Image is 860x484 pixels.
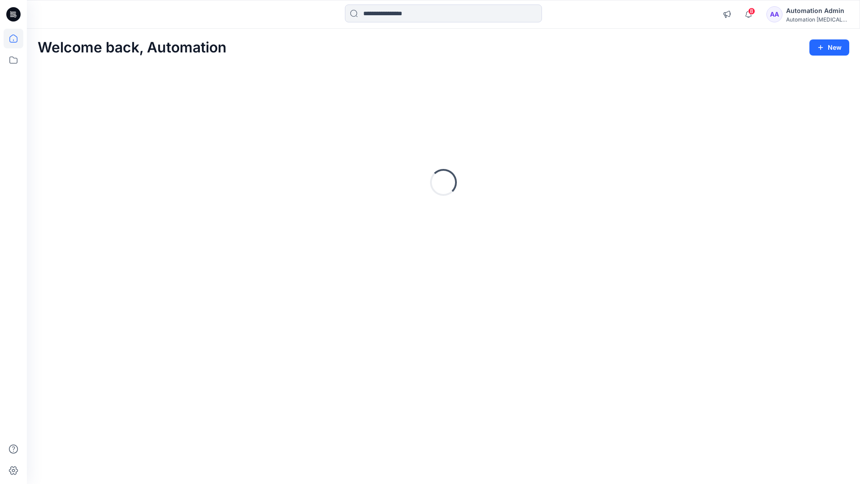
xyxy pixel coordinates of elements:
[786,16,849,23] div: Automation [MEDICAL_DATA]...
[748,8,755,15] span: 8
[38,39,227,56] h2: Welcome back, Automation
[786,5,849,16] div: Automation Admin
[766,6,783,22] div: AA
[809,39,849,56] button: New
